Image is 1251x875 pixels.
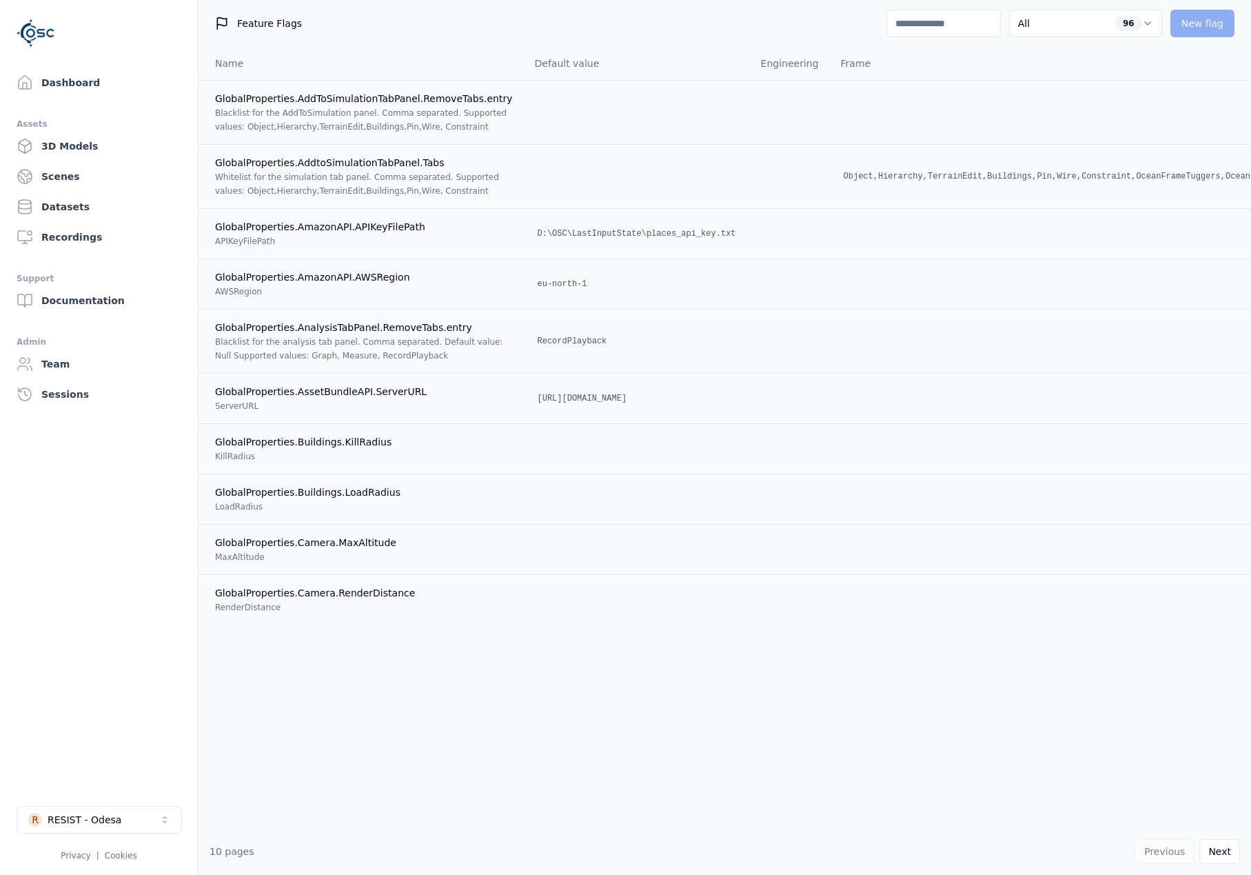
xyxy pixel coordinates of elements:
span: GlobalProperties.AnalysisTabPanel.RemoveTabs.entry [215,322,472,333]
span: MaxAltitude [215,552,265,562]
div: eu-north-1 [534,276,589,292]
span: ServerURL [215,401,258,411]
a: Sessions [11,381,187,408]
a: 3D Models [11,132,187,160]
img: Logo [17,14,55,52]
div: R [28,813,42,827]
span: APIKeyFilePath [215,237,275,246]
span: GlobalProperties.AssetBundleAPI.ServerURL [215,386,427,397]
span: GlobalProperties.Camera.MaxAltitude [215,537,396,548]
div: RESIST - Odesa [48,813,121,827]
span: GlobalProperties.Camera.RenderDistance [215,587,415,599]
a: Documentation [11,287,187,314]
span: GlobalProperties.AmazonAPI.AWSRegion [215,272,410,283]
a: Dashboard [11,69,187,97]
span: LoadRadius [215,502,263,512]
span: Whitelist for the simulation tab panel. Comma separated. Supported values: Object,Hierarchy,Terra... [215,172,499,196]
th: Default value [523,47,749,80]
span: GlobalProperties.Buildings.KillRadius [215,436,391,447]
a: Team [11,350,187,378]
a: Cookies [105,851,137,861]
span: RenderDistance [215,603,281,612]
a: Datasets [11,193,187,221]
span: KillRadius [215,452,255,461]
span: | [96,851,99,861]
a: Scenes [11,163,187,190]
button: Next [1199,839,1240,864]
span: 10 pages [210,846,254,857]
span: AWSRegion [215,287,262,296]
div: Support [17,270,181,287]
div: Assets [17,116,181,132]
span: Feature Flags [237,17,302,30]
span: GlobalProperties.AmazonAPI.APIKeyFilePath [215,221,425,232]
th: Name [199,47,523,80]
a: Recordings [11,223,187,251]
span: GlobalProperties.Buildings.LoadRadius [215,487,400,498]
a: Privacy [61,851,90,861]
span: GlobalProperties.AddToSimulationTabPanel.RemoveTabs.entry [215,93,512,104]
span: Blacklist for the analysis tab panel. Comma separated. Default value: Null Supported values: Grap... [215,337,503,361]
span: Blacklist for the AddToSimulation panel. Comma separated. Supported values: Object,Hierarchy,Terr... [215,108,507,132]
th: Engineering [750,47,830,80]
button: Select a workspace [17,806,182,834]
div: [URL][DOMAIN_NAME] [534,390,629,407]
div: RecordPlayback [534,333,609,350]
span: GlobalProperties.AddtoSimulationTabPanel.Tabs [215,157,445,168]
div: D:\OSC\LastInputState\places_api_key.txt [534,225,738,242]
div: Admin [17,334,181,350]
